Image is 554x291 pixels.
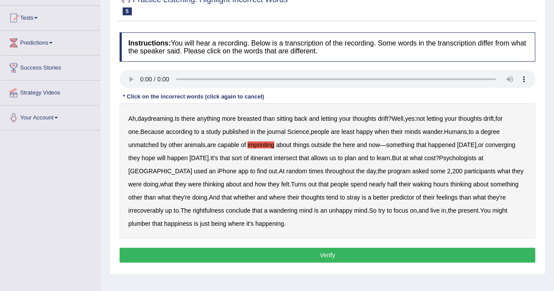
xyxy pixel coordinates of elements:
b: a [475,128,479,135]
b: how [255,181,266,188]
b: happy [356,128,373,135]
b: up [165,207,172,214]
b: according [166,128,193,135]
b: people [311,128,329,135]
b: of [416,194,421,201]
b: your [339,115,351,122]
b: where [269,194,286,201]
b: nearly [369,181,385,188]
b: [GEOGRAPHIC_DATA] [128,168,192,175]
b: published [222,128,249,135]
b: Is [175,115,180,122]
b: journal [267,128,286,135]
b: by [160,141,167,148]
b: about [226,181,241,188]
b: Because [140,128,164,135]
b: plan [345,154,356,161]
b: it's [246,220,254,227]
b: intersect [274,154,297,161]
b: and [257,194,267,201]
b: a [264,207,268,214]
b: itinerant [251,154,272,161]
b: were [188,181,201,188]
b: their [287,194,299,201]
b: rightfulness [193,207,224,214]
b: the [332,141,341,148]
b: out [268,168,277,175]
b: that [318,181,328,188]
b: least [342,128,355,135]
b: happiness [164,220,192,227]
b: the [257,128,265,135]
b: their [423,194,434,201]
b: about [276,141,291,148]
b: Humans [444,128,467,135]
b: degree [480,128,500,135]
b: thinking [450,181,471,188]
b: iPhone [217,168,236,175]
b: than [144,194,156,201]
b: to [194,128,199,135]
b: on [410,207,417,214]
b: thinking [203,181,224,188]
b: or [478,141,483,148]
b: than [263,115,275,122]
b: at [403,154,408,161]
b: they [512,168,523,175]
b: program [388,168,410,175]
b: might [492,207,507,214]
b: [DATE] [189,154,208,161]
b: what [409,154,423,161]
b: 200 [452,168,462,175]
b: live [430,207,440,214]
b: anything [197,115,220,122]
b: letting [427,115,443,122]
b: Science [287,128,309,135]
b: to [387,207,392,214]
b: sort [232,154,242,161]
b: now [369,141,380,148]
b: for [495,115,502,122]
b: were [128,181,141,188]
b: what [497,168,510,175]
b: other [128,194,142,201]
b: are [207,141,216,148]
b: one [128,128,138,135]
b: that [152,220,162,227]
b: Psychologists [439,154,476,161]
b: drift [483,115,494,122]
b: is [314,207,318,214]
b: a [201,128,205,135]
b: here [343,141,355,148]
b: spend [350,181,367,188]
b: the [378,168,386,175]
b: converging [485,141,515,148]
b: thoughts [301,194,325,201]
b: they're [487,194,506,201]
b: random [286,168,307,175]
b: where [228,220,244,227]
b: they're [172,194,191,201]
b: doing [192,194,207,201]
a: Tests [0,6,100,28]
b: breasted [237,115,261,122]
b: So [369,207,377,214]
b: that [220,154,230,161]
b: that [416,141,426,148]
b: what [160,181,173,188]
b: and [418,207,428,214]
b: that [222,194,232,201]
b: whether [233,194,255,201]
b: find [257,168,267,175]
a: Predictions [0,31,100,53]
b: more [222,115,236,122]
button: Verify [120,248,535,263]
b: unmatched [128,141,159,148]
b: when [374,128,389,135]
b: focus [394,207,408,214]
b: a [368,194,371,201]
b: letting [321,115,337,122]
b: It's [210,154,218,161]
b: Well [392,115,403,122]
b: thoughts [353,115,376,122]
